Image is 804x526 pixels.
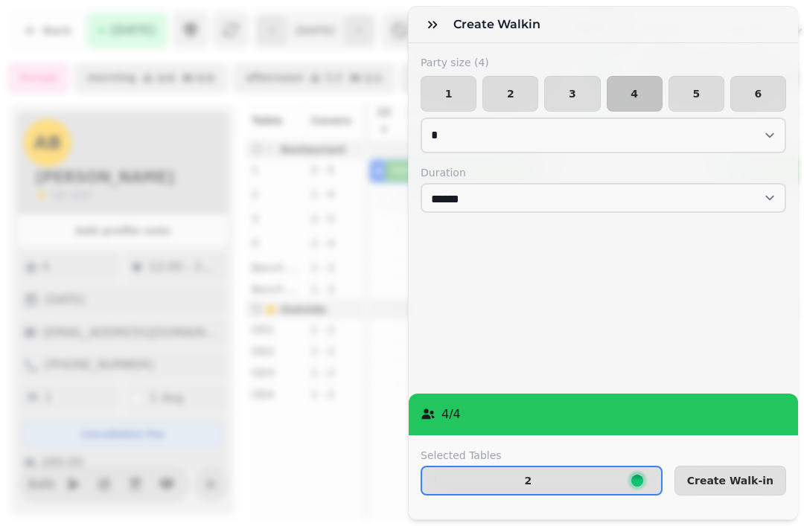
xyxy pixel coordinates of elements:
[619,89,650,99] span: 4
[607,76,663,112] button: 4
[743,89,773,99] span: 6
[482,76,538,112] button: 2
[495,89,526,99] span: 2
[433,89,464,99] span: 1
[421,76,476,112] button: 1
[669,76,724,112] button: 5
[674,466,786,495] button: Create Walk-in
[730,76,786,112] button: 6
[441,405,461,423] p: 4 / 4
[421,165,786,180] label: Duration
[687,475,773,486] span: Create Walk-in
[557,89,587,99] span: 3
[421,55,786,70] label: Party size ( 4 )
[421,466,663,495] button: 2
[453,16,546,33] h3: Create walkin
[524,475,532,486] p: 2
[421,448,663,463] label: Selected Tables
[544,76,600,112] button: 3
[681,89,712,99] span: 5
